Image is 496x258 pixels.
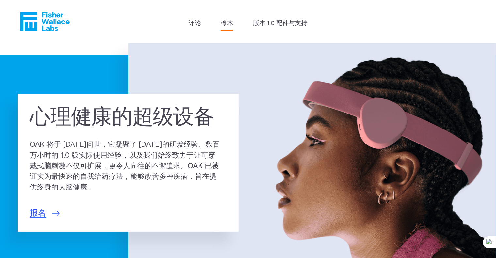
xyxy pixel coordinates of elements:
[189,19,201,28] a: 评论
[30,209,46,217] font: 报名
[189,20,201,26] font: 评论
[30,107,214,128] font: 心理健康的超级设备
[30,207,60,220] a: 报名
[221,19,233,28] a: 橡木
[20,12,70,31] a: 费舍尔·华莱士
[30,141,220,190] font: OAK 将于 [DATE]问世，它凝聚了 [DATE]的研发经验、数百万小时的 1.0 版实际使用经验，以及我们始终致力于让可穿戴式脑刺激不仅可扩展，更令人向往的不懈追求。OAK 已被证实为最快...
[253,20,307,26] font: 版本 1.0 配件与支持
[253,19,307,28] a: 版本 1.0 配件与支持
[221,20,233,26] font: 橡木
